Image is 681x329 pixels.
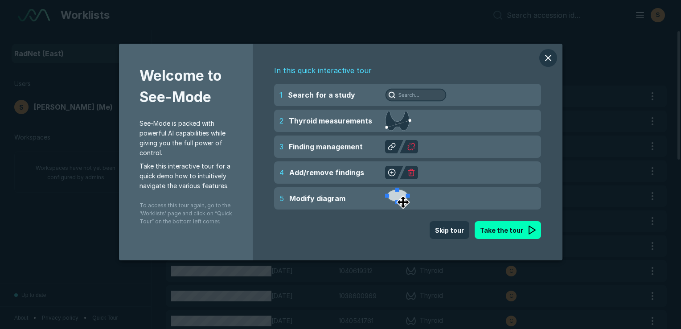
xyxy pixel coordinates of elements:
[289,167,364,178] span: Add/remove findings
[288,90,355,100] span: Search for a study
[385,88,447,102] img: Search for a study
[279,115,283,126] span: 2
[279,193,284,204] span: 5
[139,161,232,191] span: Take this interactive tour for a quick demo how to intuitively navigate the various features.
[139,119,232,158] span: See-Mode is packed with powerful AI capabilities while giving you the full power of control.
[289,141,363,152] span: Finding management
[385,111,411,131] img: Thyroid measurements
[279,90,283,100] span: 1
[385,166,418,179] img: Add/remove findings
[279,141,283,152] span: 3
[289,115,372,126] span: Thyroid measurements
[289,193,345,204] span: Modify diagram
[279,167,284,178] span: 4
[119,44,562,260] div: modal
[385,140,418,153] img: Finding management
[139,65,232,119] span: Welcome to See-Mode
[385,188,410,209] img: Modify diagram
[430,221,469,239] button: Skip tour
[475,221,541,239] button: Take the tour
[139,194,232,226] span: To access this tour again, go to the ‘Worklists’ page and click on “Quick Tour” on the bottom lef...
[274,65,541,78] span: In this quick interactive tour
